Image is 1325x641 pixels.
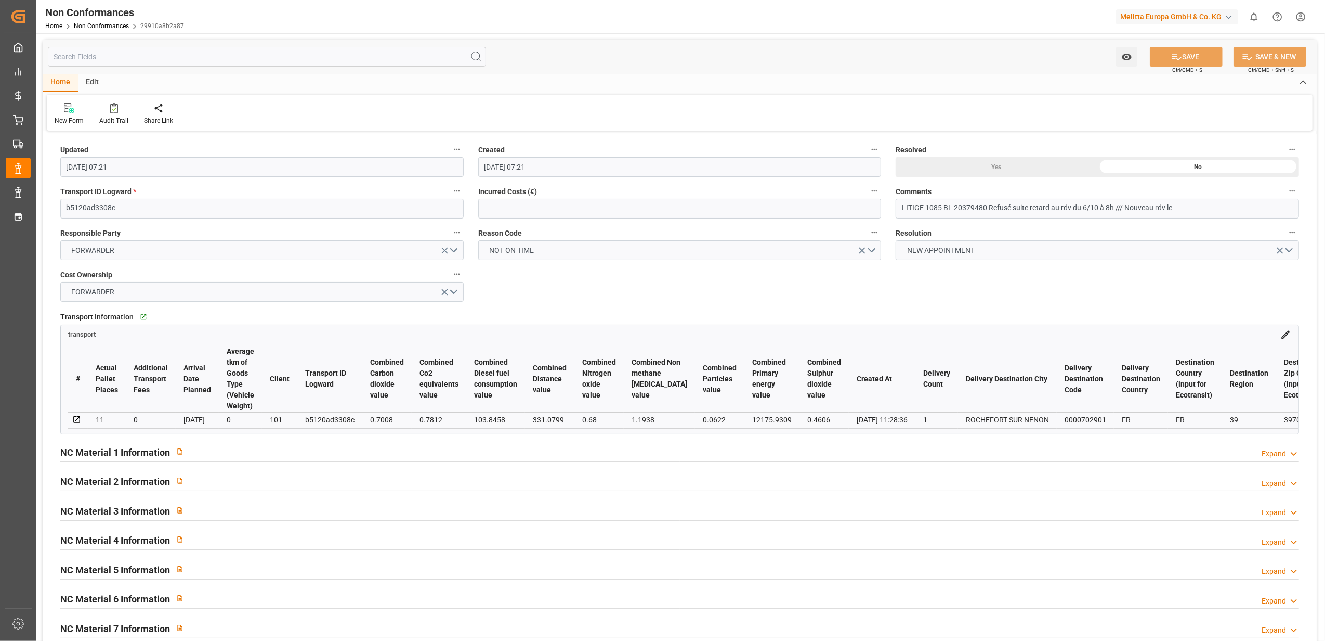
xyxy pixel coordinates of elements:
[45,22,62,30] a: Home
[478,228,522,239] span: Reason Code
[60,157,464,177] input: DD-MM-YYYY HH:MM
[450,184,464,198] button: Transport ID Logward *
[1222,345,1276,413] th: Destination Region
[1262,478,1286,489] div: Expand
[807,414,841,426] div: 0.4606
[170,442,190,461] button: View description
[478,145,505,156] span: Created
[48,47,486,67] input: Search Fields
[419,414,458,426] div: 0.7812
[915,345,958,413] th: Delivery Count
[219,345,262,413] th: Average tkm of Goods Type (Vehicle Weight)
[170,530,190,549] button: View description
[60,228,121,239] span: Responsible Party
[262,345,297,413] th: Client
[450,226,464,239] button: Responsible Party
[525,345,574,413] th: Combined Distance value
[703,414,737,426] div: 0.0622
[1116,7,1242,27] button: Melitta Europa GmbH & Co. KG
[1122,414,1160,426] div: FR
[484,245,539,256] span: NOT ON TIME
[923,414,950,426] div: 1
[1285,184,1299,198] button: Comments
[1114,345,1168,413] th: Delivery Destination Country
[99,116,128,125] div: Audit Trail
[1116,47,1137,67] button: open menu
[868,143,881,156] button: Created
[1285,226,1299,239] button: Resolution
[966,414,1049,426] div: ROCHEFORT SUR NENON
[896,145,926,156] span: Resolved
[370,414,404,426] div: 0.7008
[60,622,170,636] h2: NC Material 7 Information
[450,143,464,156] button: Updated
[1057,345,1114,413] th: Delivery Destination Code
[1266,5,1289,29] button: Help Center
[582,414,616,426] div: 0.68
[126,345,176,413] th: Additional Transport Fees
[450,267,464,281] button: Cost Ownership
[67,287,120,298] span: FORWARDER
[1172,66,1202,74] span: Ctrl/CMD + S
[799,345,849,413] th: Combined Sulphur dioxide value
[868,184,881,198] button: Incurred Costs (€)
[60,186,136,197] span: Transport ID Logward
[176,345,219,413] th: Arrival Date Planned
[60,563,170,577] h2: NC Material 5 Information
[170,559,190,579] button: View description
[896,228,932,239] span: Resolution
[43,74,78,92] div: Home
[466,345,525,413] th: Combined Diesel fuel consumption value
[478,240,882,260] button: open menu
[144,116,173,125] div: Share Link
[68,330,96,338] a: transport
[60,312,134,323] span: Transport Information
[958,345,1057,413] th: Delivery Destination City
[60,270,112,280] span: Cost Ownership
[297,345,362,413] th: Transport ID Logward
[270,414,290,426] div: 101
[412,345,466,413] th: Combined Co2 equivalents value
[1262,625,1286,636] div: Expand
[1248,66,1294,74] span: Ctrl/CMD + Shift + S
[227,414,254,426] div: 0
[45,5,184,20] div: Non Conformances
[574,345,624,413] th: Combined Nitrogen oxide value
[896,199,1299,219] textarea: LITIGE 1085 BL 20379480 Refusé suite retard au rdv du 6/10 à 8h /// Nouveau rdv le
[96,414,118,426] div: 11
[68,345,88,413] th: #
[1262,537,1286,548] div: Expand
[857,414,908,426] div: [DATE] 11:28:36
[1230,414,1268,426] div: 39
[60,533,170,547] h2: NC Material 4 Information
[474,414,517,426] div: 103.8458
[896,240,1299,260] button: open menu
[134,414,168,426] div: 0
[1262,448,1286,459] div: Expand
[170,471,190,491] button: View description
[55,116,84,125] div: New Form
[1242,5,1266,29] button: show 0 new notifications
[170,588,190,608] button: View description
[170,618,190,638] button: View description
[478,157,882,177] input: DD-MM-YYYY HH:MM
[533,414,567,426] div: 331.0799
[1116,9,1238,24] div: Melitta Europa GmbH & Co. KG
[1176,414,1214,426] div: FR
[60,282,464,302] button: open menu
[67,245,120,256] span: FORWARDER
[1284,414,1322,426] div: 39700
[60,475,170,489] h2: NC Material 2 Information
[60,145,88,156] span: Updated
[896,186,932,197] span: Comments
[624,345,695,413] th: Combined Non methane [MEDICAL_DATA] value
[902,245,980,256] span: NEW APPOINTMENT
[362,345,412,413] th: Combined Carbon dioxide value
[849,345,915,413] th: Created At
[1097,157,1299,177] div: No
[752,414,792,426] div: 12175.9309
[695,345,744,413] th: Combined Particles value
[78,74,107,92] div: Edit
[1234,47,1306,67] button: SAVE & NEW
[68,331,96,339] span: transport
